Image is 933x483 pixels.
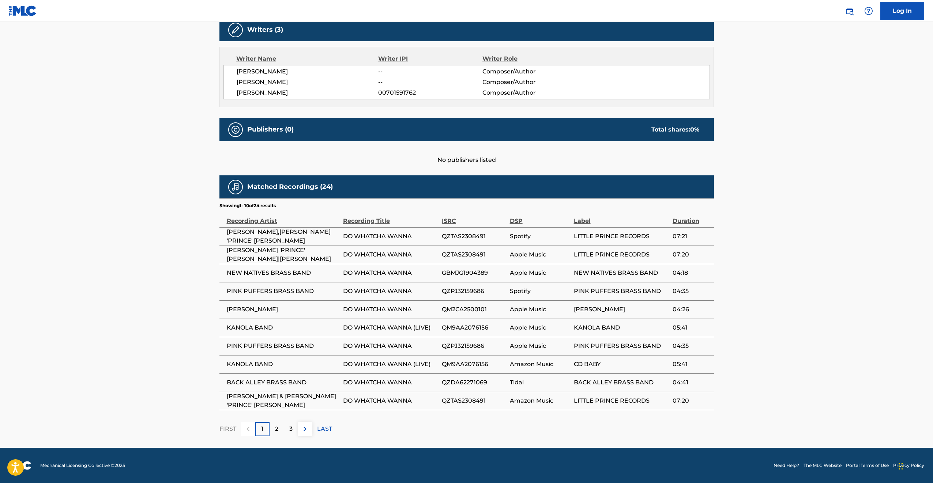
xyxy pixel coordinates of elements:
[227,269,339,277] span: NEW NATIVES BRASS BAND
[510,396,570,405] span: Amazon Music
[673,269,710,277] span: 04:18
[40,462,125,469] span: Mechanical Licensing Collective © 2025
[219,425,236,433] p: FIRST
[774,462,799,469] a: Need Help?
[880,2,924,20] a: Log In
[247,125,294,134] h5: Publishers (0)
[442,232,506,241] span: QZTAS2308491
[510,342,570,350] span: Apple Music
[673,378,710,387] span: 04:41
[378,67,482,76] span: --
[574,232,669,241] span: LITTLE PRINCE RECORDS
[378,88,482,97] span: 00701591762
[227,287,339,296] span: PINK PUFFERS BRASS BAND
[690,126,699,133] span: 0 %
[227,305,339,314] span: [PERSON_NAME]
[227,228,339,245] span: [PERSON_NAME],[PERSON_NAME] 'PRINCE' [PERSON_NAME]
[673,232,710,241] span: 07:21
[343,250,438,259] span: DO WHATCHA WANNA
[442,378,506,387] span: QZDA62271069
[574,250,669,259] span: LITTLE PRINCE RECORDS
[845,7,854,15] img: search
[673,323,710,332] span: 05:41
[289,425,293,433] p: 3
[442,305,506,314] span: QM2CA2500101
[227,209,339,225] div: Recording Artist
[442,209,506,225] div: ISRC
[482,78,577,87] span: Composer/Author
[846,462,889,469] a: Portal Terms of Use
[343,287,438,296] span: DO WHATCHA WANNA
[861,4,876,18] div: Help
[510,305,570,314] span: Apple Music
[673,360,710,369] span: 05:41
[442,396,506,405] span: QZTAS2308491
[574,209,669,225] div: Label
[673,396,710,405] span: 07:20
[247,183,333,191] h5: Matched Recordings (24)
[574,323,669,332] span: KANOLA BAND
[301,425,309,433] img: right
[227,246,339,263] span: [PERSON_NAME] 'PRINCE' [PERSON_NAME]|[PERSON_NAME]
[442,269,506,277] span: GBMJG1904389
[343,269,438,277] span: DO WHATCHA WANNA
[896,448,933,483] iframe: Chat Widget
[237,78,379,87] span: [PERSON_NAME]
[219,202,276,209] p: Showing 1 - 10 of 24 results
[378,78,482,87] span: --
[343,232,438,241] span: DO WHATCHA WANNA
[442,342,506,350] span: QZPJ32159686
[510,360,570,369] span: Amazon Music
[673,342,710,350] span: 04:35
[442,360,506,369] span: QM9AA2076156
[343,342,438,350] span: DO WHATCHA WANNA
[510,378,570,387] span: Tidal
[510,209,570,225] div: DSP
[231,125,240,134] img: Publishers
[574,360,669,369] span: CD BABY
[261,425,263,433] p: 1
[574,287,669,296] span: PINK PUFFERS BRASS BAND
[343,396,438,405] span: DO WHATCHA WANNA
[510,323,570,332] span: Apple Music
[651,125,699,134] div: Total shares:
[237,67,379,76] span: [PERSON_NAME]
[673,250,710,259] span: 07:20
[842,4,857,18] a: Public Search
[574,269,669,277] span: NEW NATIVES BRASS BAND
[227,360,339,369] span: KANOLA BAND
[442,250,506,259] span: QZTAS2308491
[482,88,577,97] span: Composer/Author
[510,232,570,241] span: Spotify
[231,183,240,191] img: Matched Recordings
[893,462,924,469] a: Privacy Policy
[343,305,438,314] span: DO WHATCHA WANNA
[378,54,482,63] div: Writer IPI
[482,54,577,63] div: Writer Role
[804,462,842,469] a: The MLC Website
[899,455,903,477] div: Drag
[247,26,283,34] h5: Writers (3)
[442,287,506,296] span: QZPJ32159686
[482,67,577,76] span: Composer/Author
[275,425,278,433] p: 2
[574,396,669,405] span: LITTLE PRINCE RECORDS
[236,54,379,63] div: Writer Name
[574,342,669,350] span: PINK PUFFERS BRASS BAND
[673,305,710,314] span: 04:26
[343,209,438,225] div: Recording Title
[343,360,438,369] span: DO WHATCHA WANNA (LIVE)
[510,287,570,296] span: Spotify
[9,461,31,470] img: logo
[574,305,669,314] span: [PERSON_NAME]
[237,88,379,97] span: [PERSON_NAME]
[317,425,332,433] p: LAST
[864,7,873,15] img: help
[227,392,339,410] span: [PERSON_NAME] & [PERSON_NAME] 'PRINCE' [PERSON_NAME]
[510,250,570,259] span: Apple Music
[227,378,339,387] span: BACK ALLEY BRASS BAND
[673,287,710,296] span: 04:35
[343,378,438,387] span: DO WHATCHA WANNA
[227,323,339,332] span: KANOLA BAND
[673,209,710,225] div: Duration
